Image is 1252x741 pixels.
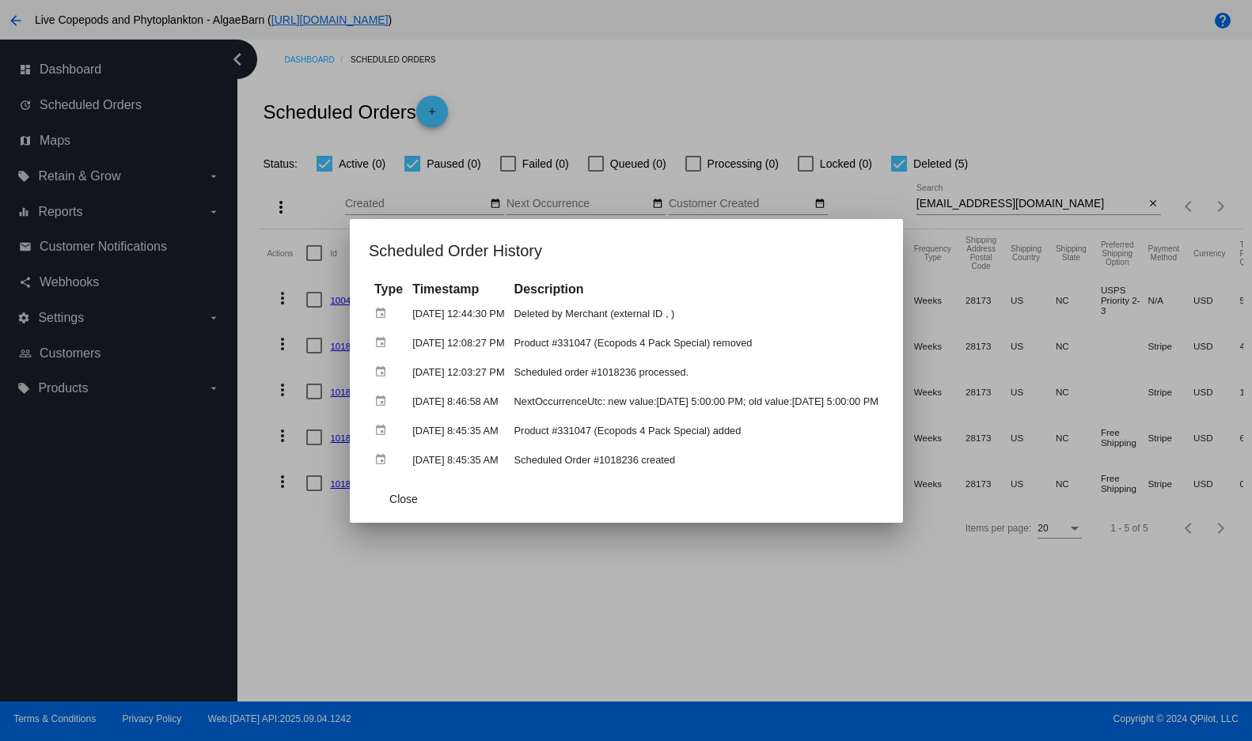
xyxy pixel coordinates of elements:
td: Product #331047 (Ecopods 4 Pack Special) removed [510,329,882,357]
td: [DATE] 8:46:58 AM [408,388,508,415]
mat-icon: event [374,448,393,472]
td: [DATE] 8:45:35 AM [408,446,508,474]
td: Product #331047 (Ecopods 4 Pack Special) added [510,417,882,444]
button: Close dialog [369,485,438,513]
th: Description [510,281,882,298]
td: [DATE] 12:03:27 PM [408,358,508,386]
td: [DATE] 8:45:35 AM [408,417,508,444]
mat-icon: event [374,301,393,326]
th: Type [370,281,407,298]
mat-icon: event [374,331,393,355]
td: Deleted by Merchant (external ID , ) [510,300,882,327]
mat-icon: event [374,389,393,414]
h1: Scheduled Order History [369,238,884,263]
mat-icon: event [374,418,393,443]
td: Scheduled order #1018236 processed. [510,358,882,386]
td: [DATE] 12:44:30 PM [408,300,508,327]
th: Timestamp [408,281,508,298]
mat-icon: event [374,360,393,384]
span: Close [389,493,418,505]
td: Scheduled Order #1018236 created [510,446,882,474]
td: [DATE] 12:08:27 PM [408,329,508,357]
td: NextOccurrenceUtc: new value:[DATE] 5:00:00 PM; old value:[DATE] 5:00:00 PM [510,388,882,415]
